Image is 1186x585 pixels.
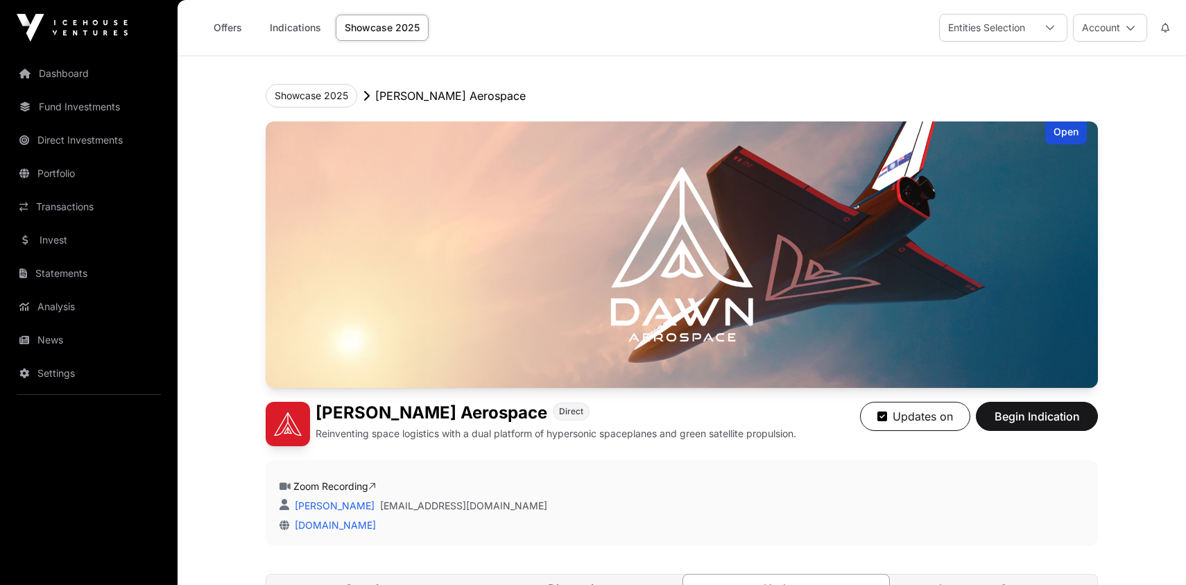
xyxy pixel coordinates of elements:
button: Account [1073,14,1147,42]
p: Reinventing space logistics with a dual platform of hypersonic spaceplanes and green satellite pr... [316,427,796,441]
div: Open [1045,121,1087,144]
button: Updates on [860,402,970,431]
a: Showcase 2025 [336,15,429,41]
h1: [PERSON_NAME] Aerospace [316,402,547,424]
button: Showcase 2025 [266,84,357,108]
span: Direct [559,406,583,417]
img: Icehouse Ventures Logo [17,14,128,42]
a: Direct Investments [11,125,166,155]
a: Statements [11,258,166,289]
div: Entities Selection [940,15,1033,41]
a: [DOMAIN_NAME] [289,519,376,531]
a: Offers [200,15,255,41]
img: Dawn Aerospace [266,402,310,446]
button: Begin Indication [976,402,1098,431]
a: Settings [11,358,166,389]
a: Fund Investments [11,92,166,122]
a: Begin Indication [976,416,1098,430]
a: Indications [261,15,330,41]
a: [EMAIL_ADDRESS][DOMAIN_NAME] [380,499,547,513]
p: [PERSON_NAME] Aerospace [375,87,526,104]
img: Dawn Aerospace [266,121,1098,388]
a: [PERSON_NAME] [292,500,375,511]
a: Zoom Recording [293,480,376,492]
a: Portfolio [11,158,166,189]
iframe: Chat Widget [1117,518,1186,585]
a: Analysis [11,291,166,322]
a: Transactions [11,192,166,222]
a: Dashboard [11,58,166,89]
a: News [11,325,166,355]
a: Invest [11,225,166,255]
span: Begin Indication [993,408,1081,425]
